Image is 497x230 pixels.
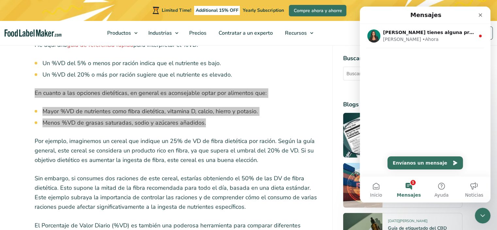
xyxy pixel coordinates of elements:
[75,186,89,191] span: Ayuda
[42,118,322,127] li: Menos %VD de grasas saturadas, sodio y azúcares añadidos.
[105,186,124,191] span: Noticias
[23,29,61,36] div: [PERSON_NAME]
[162,7,191,13] span: Limited Time!
[37,186,61,191] span: Mensajes
[343,54,462,62] h4: Buscar en el blog
[42,107,322,116] li: Mayor %VD de nutrientes como fibra dietética, vitamina D, calcio, hierro y potasio.
[146,29,173,37] span: Industrias
[217,29,273,37] span: Contratar a un experto
[98,170,131,196] button: Noticias
[65,170,98,196] button: Ayuda
[243,7,284,13] span: Yearly Subscription
[142,21,182,45] a: Industrias
[62,29,79,36] div: • Ahora
[356,27,377,40] button: Change language
[183,21,211,45] a: Precios
[187,29,207,37] span: Precios
[105,29,132,37] span: Productos
[101,21,141,45] a: Productos
[475,208,490,223] iframe: Intercom live chat
[343,66,462,80] input: Buscar artículos...
[10,186,22,191] span: Inicio
[5,29,61,37] a: Food Label Maker homepage
[28,150,103,163] button: Envíanos un mensaje
[213,21,277,45] a: Contratar a un experto
[42,70,322,79] li: Un %VD del 20% o más por ración sugiere que el nutriente es elevado.
[343,100,462,109] h4: Blogs populares
[23,23,282,28] span: [PERSON_NAME] tienes alguna pregunta no dudes en consultarnos. ¡Estamos aquí para ayudarte! 😊
[289,5,346,16] a: Compre ahora y ahorre
[360,7,490,203] iframe: Intercom live chat
[42,59,322,68] li: Un %VD del 5% o menos por ración indica que el nutriente es bajo.
[35,174,322,211] p: Sin embargo, si consumes dos raciones de este cereal, estarías obteniendo el 50% de las DV de fib...
[33,170,65,196] button: Mensajes
[194,6,240,15] span: Additional 15% OFF
[283,29,307,37] span: Recursos
[388,218,427,226] span: [DATE][PERSON_NAME]
[35,88,322,98] p: En cuanto a las opciones dietéticas, en general es aconsejable optar por alimentos que:
[35,136,322,165] p: Por ejemplo, imaginemos un cereal que indique un 25% de VD de fibra dietética por ración. Según l...
[279,21,317,45] a: Recursos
